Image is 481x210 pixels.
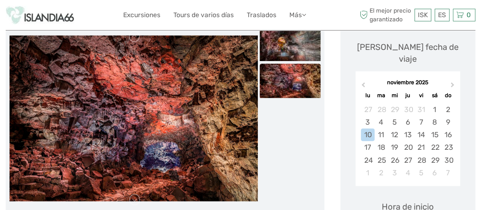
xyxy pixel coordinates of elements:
[11,13,86,19] p: We're away right now. Please check back later!
[401,141,414,154] div: Choose jueves, 20 de noviembre de 2025
[388,116,401,128] div: Choose miércoles, 5 de noviembre de 2025
[375,103,388,116] div: Choose martes, 28 de octubre de 2025
[428,128,441,141] div: Choose sábado, 15 de noviembre de 2025
[375,154,388,167] div: Choose martes, 25 de noviembre de 2025
[260,27,321,61] img: b25d00636b7242728e8202b364ca0ca1_slider_thumbnail.jpg
[361,154,374,167] div: Choose lunes, 24 de noviembre de 2025
[361,167,374,179] div: Choose lunes, 1 de diciembre de 2025
[375,116,388,128] div: Choose martes, 4 de noviembre de 2025
[414,141,428,154] div: Choose viernes, 21 de noviembre de 2025
[375,167,388,179] div: Choose martes, 2 de diciembre de 2025
[10,35,258,201] img: d3ce50650aa043b3b4c2eb14622f79db_main_slider.jpg
[358,103,457,179] div: month 2025-11
[356,79,460,87] div: noviembre 2025
[388,141,401,154] div: Choose miércoles, 19 de noviembre de 2025
[375,141,388,154] div: Choose martes, 18 de noviembre de 2025
[414,103,428,116] div: Choose viernes, 31 de octubre de 2025
[414,128,428,141] div: Choose viernes, 14 de noviembre de 2025
[428,141,441,154] div: Choose sábado, 22 de noviembre de 2025
[356,81,368,93] button: Previous Month
[388,103,401,116] div: Choose miércoles, 29 de octubre de 2025
[247,10,276,21] a: Traslados
[388,154,401,167] div: Choose miércoles, 26 de noviembre de 2025
[289,10,306,21] a: Más
[348,41,468,65] div: [PERSON_NAME] fecha de viaje
[87,12,97,21] button: Open LiveChat chat widget
[361,128,374,141] div: Choose lunes, 10 de noviembre de 2025
[361,141,374,154] div: Choose lunes, 17 de noviembre de 2025
[418,11,428,19] span: ISK
[358,6,413,23] span: El mejor precio garantizado
[441,167,454,179] div: Choose domingo, 7 de diciembre de 2025
[441,154,454,167] div: Choose domingo, 30 de noviembre de 2025
[361,116,374,128] div: Choose lunes, 3 de noviembre de 2025
[441,103,454,116] div: Choose domingo, 2 de noviembre de 2025
[428,103,441,116] div: Choose sábado, 1 de noviembre de 2025
[414,90,428,101] div: vi
[388,90,401,101] div: mi
[465,11,472,19] span: 0
[414,167,428,179] div: Choose viernes, 5 de diciembre de 2025
[401,116,414,128] div: Choose jueves, 6 de noviembre de 2025
[441,128,454,141] div: Choose domingo, 16 de noviembre de 2025
[173,10,234,21] a: Tours de varios días
[375,128,388,141] div: Choose martes, 11 de noviembre de 2025
[361,103,374,116] div: Choose lunes, 27 de octubre de 2025
[428,154,441,167] div: Choose sábado, 29 de noviembre de 2025
[361,90,374,101] div: lu
[414,116,428,128] div: Choose viernes, 7 de noviembre de 2025
[441,90,454,101] div: do
[123,10,160,21] a: Excursiones
[428,167,441,179] div: Choose sábado, 6 de diciembre de 2025
[375,90,388,101] div: ma
[441,116,454,128] div: Choose domingo, 9 de noviembre de 2025
[401,128,414,141] div: Choose jueves, 13 de noviembre de 2025
[388,128,401,141] div: Choose miércoles, 12 de noviembre de 2025
[401,90,414,101] div: ju
[447,81,459,93] button: Next Month
[414,154,428,167] div: Choose viernes, 28 de noviembre de 2025
[428,116,441,128] div: Choose sábado, 8 de noviembre de 2025
[388,167,401,179] div: Choose miércoles, 3 de diciembre de 2025
[401,103,414,116] div: Choose jueves, 30 de octubre de 2025
[260,64,321,98] img: d3ce50650aa043b3b4c2eb14622f79db_slider_thumbnail.jpg
[428,90,441,101] div: sá
[6,6,74,24] img: Islandia66
[401,154,414,167] div: Choose jueves, 27 de noviembre de 2025
[435,9,449,21] div: ES
[441,141,454,154] div: Choose domingo, 23 de noviembre de 2025
[401,167,414,179] div: Choose jueves, 4 de diciembre de 2025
